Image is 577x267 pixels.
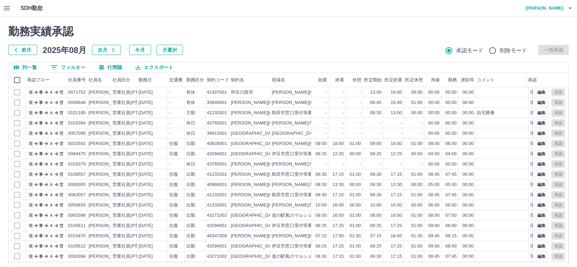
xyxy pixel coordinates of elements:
div: 00:00 [428,120,440,126]
div: 01:00 [350,171,361,178]
div: 35840001 [207,99,227,106]
button: 編集 [534,140,549,147]
button: 編集 [534,99,549,106]
div: - [401,130,402,137]
text: 事 [39,90,43,95]
div: 拘束 [424,73,441,87]
div: 00:00 [462,151,474,157]
div: [PERSON_NAME][GEOGRAPHIC_DATA] [231,182,315,188]
div: - [360,99,361,106]
div: 00:00 [445,110,457,116]
div: [PERSON_NAME] [89,110,126,116]
div: 勤務区分 [185,73,205,87]
text: 現 [29,162,33,166]
button: 編集 [534,191,549,199]
div: [GEOGRAPHIC_DATA] [231,130,278,137]
div: 00:00 [462,182,474,188]
div: 現場責任者承認待 [530,151,566,157]
div: 伊豆市窓口受付等業務包括業務委託 [272,151,344,157]
div: 00:00 [428,99,440,106]
div: - [343,89,344,96]
text: 営 [59,162,64,166]
button: 編集 [534,242,549,250]
div: [DATE] [138,99,153,106]
div: - [421,120,422,126]
div: [PERSON_NAME][GEOGRAPHIC_DATA] [272,141,356,147]
div: 43765001 [207,120,227,126]
div: - [360,120,361,126]
div: 社員名 [89,73,102,87]
div: 所定開始 [363,73,383,87]
div: [GEOGRAPHIC_DATA] [231,141,278,147]
button: 編集 [534,212,549,219]
div: [DATE] [138,141,153,147]
div: 17:15 [391,171,402,178]
div: 休憩 [346,73,363,87]
text: Ａ [49,162,53,166]
div: 06:45 [370,99,381,106]
button: 編集 [534,160,549,168]
div: 0030648 [68,99,86,106]
div: 営業社員(PT契約) [112,120,148,126]
div: 00:00 [428,89,440,96]
div: - [169,89,171,96]
div: 始業 [318,73,327,87]
div: [GEOGRAPHIC_DATA]立原小学校共同調理場 [272,130,364,137]
div: 交通費 [169,73,183,87]
div: 08:25 [370,151,381,157]
div: 00:00 [445,99,457,106]
div: [PERSON_NAME] [89,130,126,137]
div: 08:45 [428,171,440,178]
div: - [343,130,344,137]
div: [DATE] [138,161,153,168]
div: - [169,161,171,168]
div: 出勤 [186,182,195,188]
div: 00:00 [445,130,457,137]
div: 現場責任者承認待 [530,99,566,106]
div: 12:25 [333,151,344,157]
div: [DATE] [138,182,153,188]
button: 編集 [534,150,549,158]
div: 終業 [335,73,344,87]
div: 0071752 [68,89,86,96]
div: - [401,120,402,126]
div: - [380,161,381,168]
div: [DATE] [138,151,153,157]
text: Ａ [49,90,53,95]
div: [PERSON_NAME][GEOGRAPHIC_DATA] [231,161,315,168]
div: 04:00 [428,151,440,157]
div: - [169,120,171,126]
div: [PERSON_NAME]市総合案内 [272,182,332,188]
div: - [360,161,361,168]
div: 41307001 [207,89,227,96]
div: [DATE] [138,171,153,178]
div: 01:00 [411,141,422,147]
text: 営 [59,141,64,146]
div: 41232001 [207,171,227,178]
div: [PERSON_NAME][GEOGRAPHIC_DATA]給食施設 [272,89,374,96]
div: [PERSON_NAME][GEOGRAPHIC_DATA] [231,110,315,116]
div: 営業社員(PT契約) [112,171,148,178]
div: 社員区分 [112,73,131,87]
div: 08:30 [316,182,327,188]
div: 0033582 [68,141,86,147]
div: - [169,130,171,137]
div: 00:00 [350,151,361,157]
button: 編集 [534,130,549,137]
div: 43765001 [207,161,227,168]
div: 12:25 [391,151,402,157]
div: [PERSON_NAME]市学校給食調理配送等業務 [272,120,363,126]
div: 13:00 [391,110,402,116]
div: [PERSON_NAME] [89,141,126,147]
div: - [380,120,381,126]
div: 07:45 [445,171,457,178]
text: 現 [29,151,33,156]
text: Ａ [49,100,53,105]
div: 所定休憩 [405,73,423,87]
div: 現場責任者承認待 [530,110,566,116]
div: [DATE] [138,89,153,96]
div: 終業 [328,73,346,87]
div: 08:30 [370,110,381,116]
text: 現 [29,90,33,95]
div: 承認フロー [27,73,50,87]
